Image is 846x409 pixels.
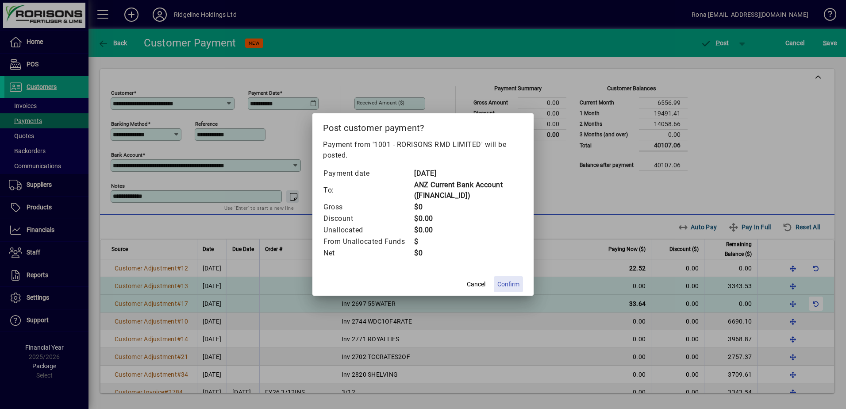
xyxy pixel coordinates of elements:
td: Gross [323,201,414,213]
td: $ [414,236,523,247]
span: Confirm [497,280,519,289]
td: $0 [414,247,523,259]
td: ANZ Current Bank Account ([FINANCIAL_ID]) [414,179,523,201]
td: Net [323,247,414,259]
span: Cancel [467,280,485,289]
button: Confirm [494,276,523,292]
td: Unallocated [323,224,414,236]
button: Cancel [462,276,490,292]
td: [DATE] [414,168,523,179]
td: To: [323,179,414,201]
h2: Post customer payment? [312,113,534,139]
td: $0.00 [414,213,523,224]
td: Discount [323,213,414,224]
td: Payment date [323,168,414,179]
td: From Unallocated Funds [323,236,414,247]
td: $0 [414,201,523,213]
td: $0.00 [414,224,523,236]
p: Payment from '1001 - RORISONS RMD LIMITED' will be posted. [323,139,523,161]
